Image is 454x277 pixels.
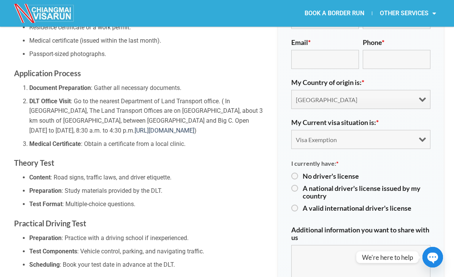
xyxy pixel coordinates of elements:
label: My Current visa situation is: [291,118,379,126]
strong: Content [29,174,51,181]
li: : Vehicle control, parking, and navigating traffic. [29,247,267,256]
li: : Multiple-choice questions. [29,199,267,209]
label: Additional information you want to share with us [291,226,430,241]
label: Email [291,38,311,46]
li: Passport-sized photographs. [29,49,267,59]
li: Medical certificate (issued within the last month). [29,36,267,46]
li: : Obtain a certificate from a local clinic. [29,139,267,149]
label: My Country of origin is: [291,78,364,86]
label: A valid international driver's license [303,204,430,212]
strong: Preparation [29,234,62,242]
strong: Medical Certificate [29,140,81,147]
span: I currently have: [291,160,338,167]
a: BOOK A BORDER RUN [297,5,372,22]
h3: Theory Test [14,157,267,169]
li: : Study materials provided by the DLT. [29,186,267,196]
nav: Menu [227,5,444,22]
strong: Test Components [29,248,77,255]
label: Phone [363,38,384,46]
li: : Go to the nearest Department of Land Transport office. ( In [GEOGRAPHIC_DATA], The Land Transpo... [29,96,267,135]
h3: Application Process [14,67,267,79]
li: : Practice with a driving school if inexperienced. [29,233,267,243]
strong: Test Format [29,200,62,208]
a: OTHER SERVICES [372,5,444,22]
strong: DLT Office Visit [29,98,71,105]
li: Residence certificate or a work permit. [29,22,267,32]
strong: Scheduling [29,261,60,268]
label: A national driver's license issued by my country [303,184,430,200]
a: [URL][DOMAIN_NAME] [135,127,194,134]
strong: Preparation [29,187,62,194]
strong: Document Preparation [29,84,91,91]
li: : Book your test date in advance at the DLT. [29,260,267,270]
h3: Practical Driving Test [14,217,267,229]
label: No driver's license [303,172,430,180]
li: : Road signs, traffic laws, and driver etiquette. [29,173,267,183]
li: : Gather all necessary documents. [29,83,267,93]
